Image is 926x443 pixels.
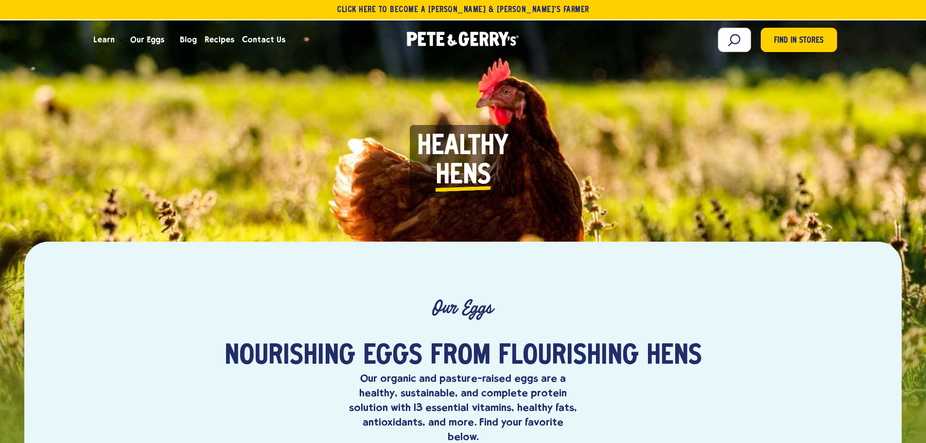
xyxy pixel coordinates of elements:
span: Find in Stores [774,35,823,48]
i: s [477,161,491,191]
span: Recipes [205,34,234,46]
button: Open the dropdown menu for Our Eggs [168,38,173,42]
span: hens [646,342,702,371]
input: Search [718,28,751,52]
a: Our Eggs [126,27,168,53]
span: Blog [180,34,197,46]
span: eggs [363,342,422,371]
a: Blog [176,27,201,53]
span: Healthy [417,132,508,161]
button: Open the dropdown menu for Learn [119,38,123,42]
span: Nourishing [225,342,355,371]
p: Our Eggs [97,298,828,319]
a: Recipes [201,27,238,53]
span: from [430,342,490,371]
span: Contact Us [242,34,285,46]
span: flourishing [498,342,639,371]
span: Our Eggs [130,34,164,46]
span: Learn [93,34,115,46]
a: Learn [89,27,119,53]
a: Find in Stores [761,28,837,52]
a: Contact Us [238,27,289,53]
